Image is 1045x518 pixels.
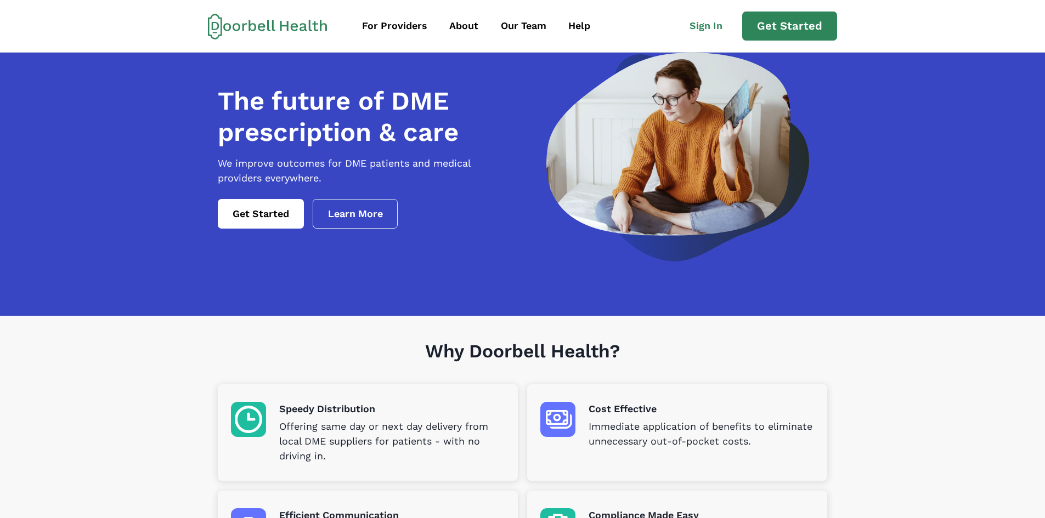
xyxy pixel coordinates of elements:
[279,419,505,464] p: Offering same day or next day delivery from local DME suppliers for patients - with no driving in.
[362,19,427,33] div: For Providers
[546,53,809,261] img: a woman looking at a computer
[218,86,516,147] h1: The future of DME prescription & care
[589,402,814,417] p: Cost Effective
[279,402,505,417] p: Speedy Distribution
[589,419,814,449] p: Immediate application of benefits to eliminate unnecessary out-of-pocket costs.
[218,199,304,229] a: Get Started
[449,19,478,33] div: About
[501,19,546,33] div: Our Team
[568,19,590,33] div: Help
[558,14,600,38] a: Help
[491,14,556,38] a: Our Team
[540,402,575,437] img: Cost Effective icon
[218,340,827,385] h1: Why Doorbell Health?
[680,14,742,38] a: Sign In
[439,14,488,38] a: About
[313,199,398,229] a: Learn More
[742,12,837,41] a: Get Started
[231,402,266,437] img: Speedy Distribution icon
[218,156,516,186] p: We improve outcomes for DME patients and medical providers everywhere.
[352,14,437,38] a: For Providers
